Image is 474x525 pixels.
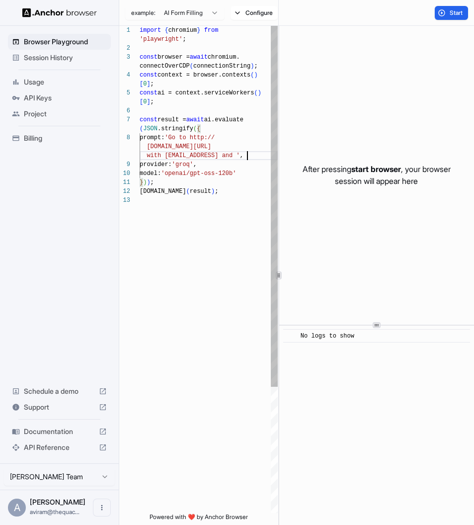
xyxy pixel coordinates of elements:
div: Billing [8,130,111,146]
span: chromium. [208,54,240,61]
span: browser = [158,54,190,61]
span: .stringify [158,125,193,132]
span: , [240,152,243,159]
div: 13 [119,196,130,205]
span: ; [254,63,257,70]
span: ( [140,125,143,132]
span: ; [151,179,154,186]
span: [DOMAIN_NAME][URL] [147,143,211,150]
span: ) [254,72,257,79]
span: Aviram Roisman [30,498,85,506]
span: ( [190,63,193,70]
span: Powered with ❤️ by Anchor Browser [150,513,248,525]
div: 11 [119,178,130,187]
span: ; [151,81,154,87]
div: 9 [119,160,130,169]
span: Browser Playground [24,37,107,47]
div: 3 [119,53,130,62]
div: 5 [119,88,130,97]
span: const [140,54,158,61]
span: 'openai/gpt-oss-120b' [161,170,236,177]
button: Start [435,6,468,20]
span: ; [215,188,218,195]
span: connectionString [193,63,250,70]
span: chromium [168,27,197,34]
div: Session History [8,50,111,66]
span: ] [147,98,150,105]
span: } [140,179,143,186]
div: 7 [119,115,130,124]
span: ( [250,72,254,79]
span: ai.evaluate [204,116,243,123]
img: Anchor Logo [22,8,97,17]
span: ) [211,188,215,195]
span: model: [140,170,161,177]
span: [ [140,81,143,87]
span: { [164,27,168,34]
div: Support [8,399,111,415]
span: Project [24,109,107,119]
span: API Reference [24,442,95,452]
span: context = browser.contexts [158,72,250,79]
span: ​ [288,331,293,341]
span: Documentation [24,427,95,437]
span: ( [186,188,190,195]
span: result = [158,116,186,123]
div: Documentation [8,424,111,439]
span: with [EMAIL_ADDRESS] and ' [147,152,239,159]
span: aviram@thequack.ai [30,508,79,516]
span: from [204,27,219,34]
span: Start [450,9,464,17]
span: 'Go to http:// [164,134,215,141]
span: 'groq' [172,161,193,168]
div: Usage [8,74,111,90]
span: connectOverCDP [140,63,190,70]
button: Configure [231,6,278,20]
span: ; [151,98,154,105]
span: await [186,116,204,123]
span: ) [250,63,254,70]
span: ai = context.serviceWorkers [158,89,254,96]
span: No logs to show [301,333,354,340]
span: API Keys [24,93,107,103]
span: ( [254,89,257,96]
span: start browser [351,164,401,174]
span: ) [143,179,147,186]
span: await [190,54,208,61]
button: Open menu [93,499,111,517]
div: 10 [119,169,130,178]
div: 8 [119,133,130,142]
span: , [193,161,197,168]
span: } [197,27,200,34]
div: 1 [119,26,130,35]
div: 12 [119,187,130,196]
span: result [190,188,211,195]
span: { [197,125,200,132]
span: const [140,116,158,123]
span: ) [147,179,150,186]
div: 2 [119,44,130,53]
p: After pressing , your browser session will appear here [303,163,451,187]
div: 4 [119,71,130,80]
span: const [140,89,158,96]
span: [DOMAIN_NAME] [140,188,186,195]
div: API Keys [8,90,111,106]
span: ] [147,81,150,87]
span: provider: [140,161,172,168]
span: [ [140,98,143,105]
span: 0 [143,81,147,87]
span: Schedule a demo [24,386,95,396]
span: example: [131,9,156,17]
div: Project [8,106,111,122]
span: 0 [143,98,147,105]
span: prompt: [140,134,164,141]
div: A [8,499,26,517]
span: Usage [24,77,107,87]
span: Billing [24,133,107,143]
span: JSON [143,125,158,132]
div: Browser Playground [8,34,111,50]
span: import [140,27,161,34]
div: API Reference [8,439,111,455]
span: ( [193,125,197,132]
span: Session History [24,53,107,63]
